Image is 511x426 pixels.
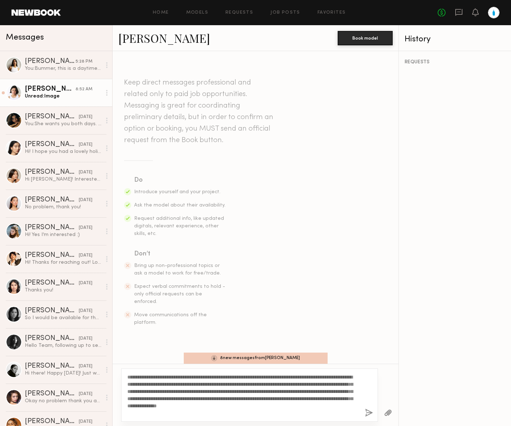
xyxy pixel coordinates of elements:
div: [PERSON_NAME] [25,280,79,287]
span: Request additional info, like updated digitals, relevant experience, other skills, etc. [134,216,224,236]
div: Don’t [134,249,226,259]
span: Introduce yourself and your project. [134,190,220,194]
div: [DATE] [79,141,92,148]
span: Ask the model about their availability. [134,203,225,208]
div: You: Bummer, this is a daytime shoot. Maybe next time! [25,65,101,72]
div: [PERSON_NAME] [25,418,79,425]
div: [PERSON_NAME] [25,390,79,398]
div: You: She wants you both days. Any chance you can make that work? I understand not wanting to drop... [25,121,101,127]
div: [DATE] [79,169,92,176]
div: So I would be available for the 21st! [25,314,101,321]
div: [PERSON_NAME] [25,58,76,65]
a: Job Posts [270,10,300,15]
div: [PERSON_NAME] [25,363,79,370]
div: Hi! Thanks for reaching out! Love Blue Bottle! I’m available those days, please send over details... [25,259,101,266]
div: [DATE] [79,363,92,370]
div: REQUESTS [405,60,505,65]
span: Bring up non-professional topics or ask a model to work for free/trade. [134,263,221,276]
div: [DATE] [79,197,92,204]
div: [PERSON_NAME] [25,252,79,259]
div: Thanks you! [25,287,101,294]
div: Hi! Yes I’m interested :) [25,231,101,238]
div: 8 new message s from [PERSON_NAME] [184,353,328,364]
div: Okay no problem thank you and yes next time! [25,398,101,404]
div: [PERSON_NAME] [25,141,79,148]
a: Requests [225,10,253,15]
div: No problem, thank you! [25,204,101,210]
div: [DATE] [79,225,92,231]
div: [PERSON_NAME] [25,113,79,121]
div: [PERSON_NAME] [25,224,79,231]
div: 5:28 PM [76,58,92,65]
div: 8:52 AM [76,86,92,93]
span: Expect verbal commitments to hold - only official requests can be enforced. [134,284,225,304]
div: [DATE] [79,114,92,121]
div: History [405,35,505,44]
a: Favorites [318,10,346,15]
div: [PERSON_NAME] [25,307,79,314]
div: Hi there! Happy [DATE]! Just wanted to follow up on this and see if there’s was any moment. More ... [25,370,101,377]
div: [DATE] [79,308,92,314]
button: Book model [338,31,393,45]
div: [DATE] [79,252,92,259]
header: Keep direct messages professional and related only to paid job opportunities. Messaging is great ... [124,77,275,146]
a: Book model [338,35,393,41]
span: Move communications off the platform. [134,313,207,325]
div: Unread: Image [25,93,101,100]
div: [PERSON_NAME] [25,169,79,176]
div: [PERSON_NAME] [25,196,79,204]
div: [PERSON_NAME] [25,86,76,93]
div: [DATE] [79,335,92,342]
span: Messages [6,33,44,42]
div: [DATE] [79,280,92,287]
a: [PERSON_NAME] [118,30,210,46]
div: [DATE] [79,418,92,425]
div: Hi! I hope you had a lovely holiday weekend. Thank you for letting me know there will be 2 shooti... [25,148,101,155]
div: Hi [PERSON_NAME]! Interested and available! Let me know if $70/hrly works! [25,176,101,183]
div: [PERSON_NAME] [25,335,79,342]
a: Home [153,10,169,15]
div: Do [134,175,226,185]
div: Hello Team, following up to see if you still needed me to hold the date. [25,342,101,349]
a: Models [186,10,208,15]
div: [DATE] [79,391,92,398]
